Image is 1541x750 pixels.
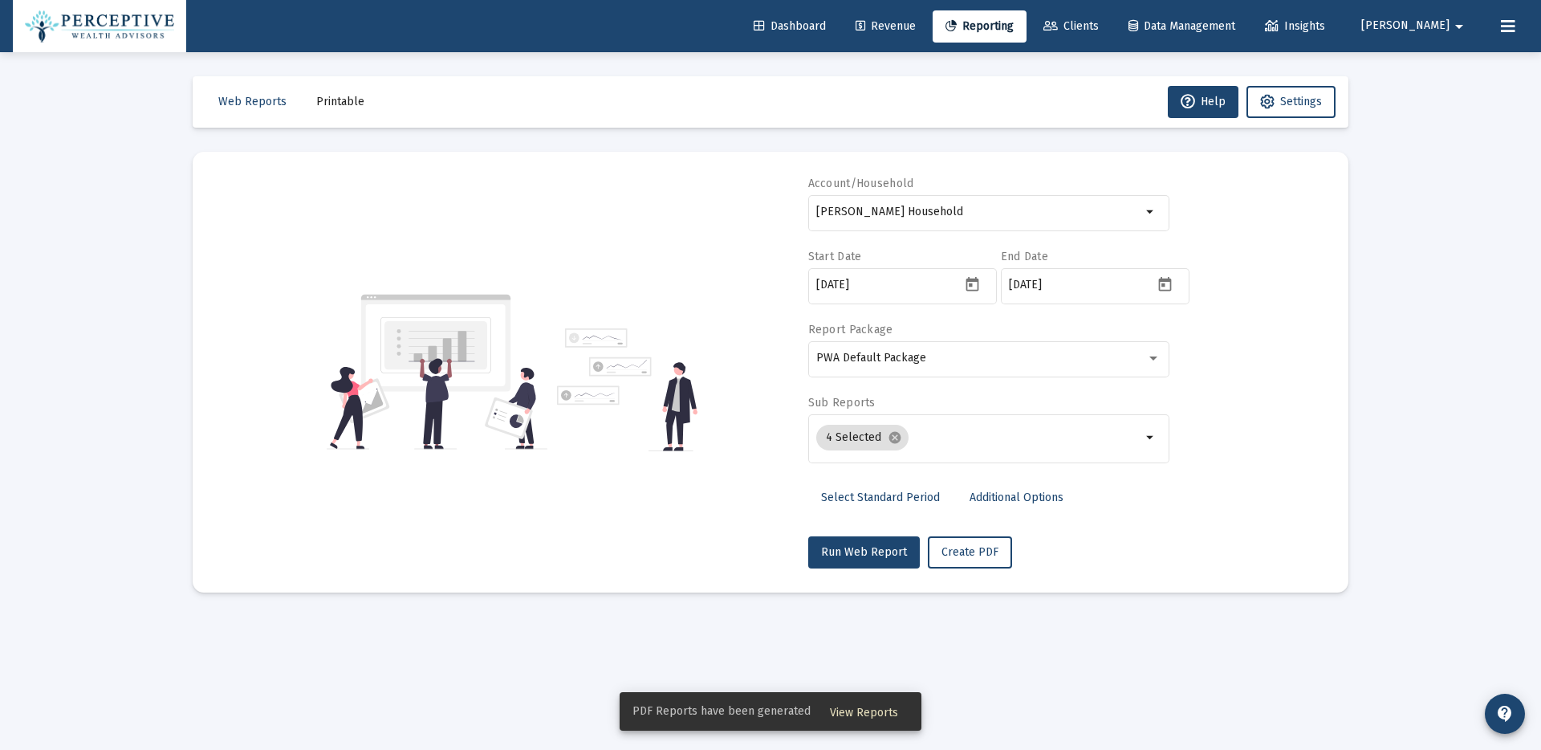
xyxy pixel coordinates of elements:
span: [PERSON_NAME] [1361,19,1450,33]
label: Report Package [808,323,893,336]
span: Dashboard [754,19,826,33]
button: Open calendar [1153,272,1177,296]
input: Select a date [1009,279,1153,291]
span: Help [1181,95,1226,108]
label: Start Date [808,250,862,263]
span: Clients [1043,19,1099,33]
a: Insights [1252,10,1338,43]
label: End Date [1001,250,1048,263]
mat-icon: contact_support [1495,704,1515,724]
button: [PERSON_NAME] [1342,10,1488,42]
label: Sub Reports [808,396,876,410]
input: Select a date [816,279,961,291]
span: Select Standard Period [821,491,940,504]
img: reporting [327,292,547,451]
span: PWA Default Package [816,351,926,365]
button: Help [1168,86,1238,118]
a: Revenue [843,10,929,43]
img: reporting-alt [557,328,697,451]
mat-chip-list: Selection [816,422,1141,454]
input: Search or select an account or household [816,206,1141,218]
img: Dashboard [25,10,174,43]
span: PDF Reports have been generated [632,703,811,719]
span: Additional Options [970,491,1063,504]
a: Data Management [1116,10,1248,43]
button: Printable [303,86,377,118]
mat-icon: arrow_drop_down [1141,202,1161,222]
mat-icon: arrow_drop_down [1450,10,1469,43]
span: Run Web Report [821,545,907,559]
label: Account/Household [808,177,914,190]
a: Clients [1031,10,1112,43]
button: Open calendar [961,272,984,296]
button: Settings [1246,86,1336,118]
span: Reporting [945,19,1014,33]
span: Data Management [1128,19,1235,33]
mat-chip: 4 Selected [816,425,909,450]
button: Create PDF [928,536,1012,569]
span: Create PDF [941,545,998,559]
span: View Reports [830,706,898,719]
mat-icon: arrow_drop_down [1141,428,1161,447]
a: Reporting [933,10,1027,43]
a: Dashboard [741,10,839,43]
mat-icon: cancel [888,430,902,445]
span: Web Reports [218,95,287,108]
button: View Reports [817,697,911,726]
button: Web Reports [205,86,299,118]
span: Insights [1265,19,1325,33]
button: Run Web Report [808,536,920,569]
span: Printable [316,95,364,108]
span: Settings [1280,95,1322,108]
span: Revenue [856,19,916,33]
